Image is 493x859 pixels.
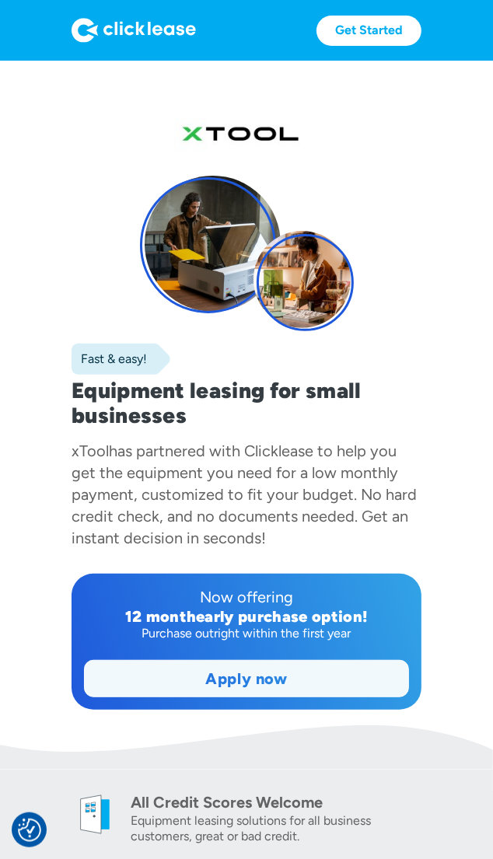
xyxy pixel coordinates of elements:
[72,351,147,367] div: Fast & easy!
[72,442,109,460] div: xTool
[72,378,421,428] h1: Equipment leasing for small businesses
[131,813,421,844] div: Equipment leasing solutions for all business customers, great or bad credit.
[18,819,41,842] img: Revisit consent button
[72,18,196,43] img: Logo
[316,16,421,46] a: Get Started
[131,791,421,813] div: All Credit Scores Welcome
[18,819,41,842] button: Consent Preferences
[72,442,417,547] div: has partnered with Clicklease to help you get the equipment you need for a low monthly payment, c...
[196,607,368,626] div: early purchase option!
[85,661,408,697] a: Apply now
[84,586,409,608] div: Now offering
[72,791,118,838] img: welcome icon
[125,607,197,626] div: 12 month
[84,626,409,641] div: Purchase outright within the first year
